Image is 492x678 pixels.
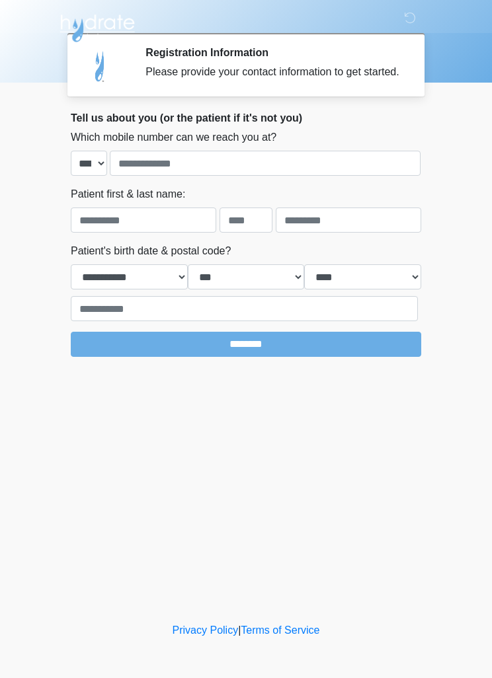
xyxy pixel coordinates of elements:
img: Agent Avatar [81,46,120,86]
img: Hydrate IV Bar - Chandler Logo [58,10,137,43]
a: Terms of Service [241,624,319,636]
div: Please provide your contact information to get started. [145,64,401,80]
a: | [238,624,241,636]
label: Which mobile number can we reach you at? [71,130,276,145]
label: Patient first & last name: [71,186,185,202]
a: Privacy Policy [173,624,239,636]
label: Patient's birth date & postal code? [71,243,231,259]
h2: Tell us about you (or the patient if it's not you) [71,112,421,124]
